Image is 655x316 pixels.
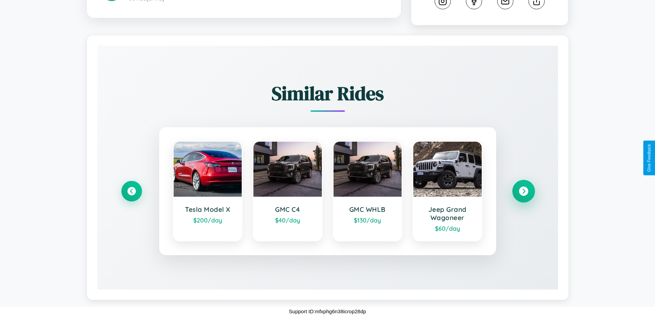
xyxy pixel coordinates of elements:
div: $ 130 /day [340,216,395,224]
a: GMC C4$40/day [253,141,323,241]
p: Support ID: mfxphg6n38icrop28dp [289,307,366,316]
h3: Jeep Grand Wagoneer [420,205,475,222]
a: GMC WHLB$130/day [333,141,403,241]
div: $ 200 /day [181,216,235,224]
div: $ 40 /day [260,216,315,224]
a: Tesla Model X$200/day [173,141,243,241]
div: Give Feedback [647,144,652,172]
a: Jeep Grand Wagoneer$60/day [413,141,482,241]
h2: Similar Rides [121,80,534,107]
div: $ 60 /day [420,225,475,232]
h3: Tesla Model X [181,205,235,214]
h3: GMC WHLB [340,205,395,214]
h3: GMC C4 [260,205,315,214]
